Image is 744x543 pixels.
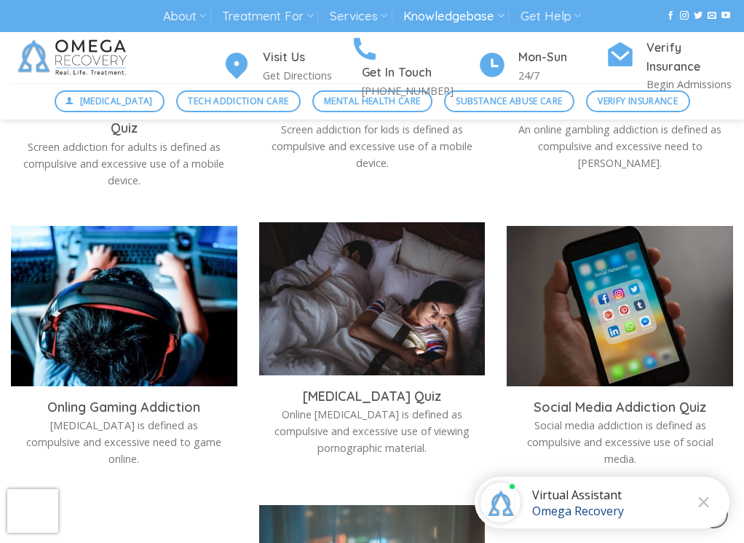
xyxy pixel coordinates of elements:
p: Screen addiction for kids is defined as compulsive and excessive use of a mobile device. [270,121,475,171]
a: [MEDICAL_DATA] [55,90,165,112]
span: Substance Abuse Care [456,94,562,108]
p: Online [MEDICAL_DATA] is defined as compulsive and excessive use of viewing pornographic material. [270,406,475,456]
p: Get Directions [263,67,350,84]
a: Get In Touch [PHONE_NUMBER] [350,32,478,99]
p: Begin Admissions [646,76,734,93]
p: An online gambling addiction is defined as compulsive and excessive need to [PERSON_NAME]. [518,121,722,171]
h4: Verify Insurance [646,39,734,77]
a: Visit Us Get Directions [222,48,350,84]
a: Follow on Twitter [694,11,703,21]
span: [MEDICAL_DATA] [80,94,153,108]
p: Social media addiction is defined as compulsive and excessive use of social media. [518,417,722,467]
h4: Get In Touch [362,63,478,82]
a: Follow on Facebook [666,11,675,21]
a: Treatment For [222,3,313,30]
a: Substance Abuse Care [444,90,574,112]
h4: Visit Us [263,48,350,67]
img: Omega Recovery [11,32,138,83]
a: Mental Health Care [312,90,432,112]
a: Get Help [521,3,581,30]
h4: Mon-Sun [518,48,606,67]
a: About [163,3,206,30]
h3: Social Media Addiction Quiz [518,399,722,415]
a: Tech Addiction Care [176,90,301,112]
a: Follow on Instagram [680,11,689,21]
a: Verify Insurance [586,90,690,112]
span: Tech Addiction Care [188,94,288,108]
a: Send us an email [708,11,716,21]
span: Verify Insurance [598,94,678,108]
p: [MEDICAL_DATA] is defined as compulsive and excessive need to game online. [22,417,226,467]
p: [PHONE_NUMBER] [362,82,478,99]
h3: [MEDICAL_DATA] Quiz [270,388,475,405]
a: Knowledgebase [403,3,504,30]
a: Services [330,3,387,30]
h3: Onling Gaming Addiction [22,399,226,415]
h3: Screen Addiction For Adults Quiz [22,103,226,137]
span: Mental Health Care [324,94,420,108]
p: 24/7 [518,67,606,84]
a: Follow on YouTube [721,11,730,21]
a: Verify Insurance Begin Admissions [606,39,734,93]
p: Screen addiction for adults is defined as compulsive and excessive use of a mobile device. [22,138,226,189]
